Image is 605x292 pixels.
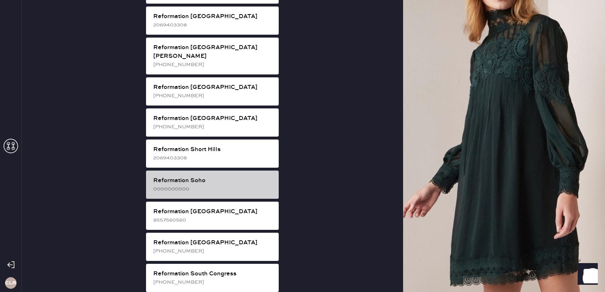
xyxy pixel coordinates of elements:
div: [PHONE_NUMBER] [153,61,273,69]
div: Reformation [GEOGRAPHIC_DATA][PERSON_NAME] [153,43,273,61]
div: Reformation [GEOGRAPHIC_DATA] [153,12,273,21]
div: Reformation Soho [153,176,273,185]
div: Reformation Short Hills [153,145,273,154]
div: [PHONE_NUMBER] [153,123,273,131]
div: Reformation South Congress [153,270,273,278]
div: 0000000000 [153,185,273,193]
div: [PHONE_NUMBER] [153,278,273,286]
h3: CLR [5,280,16,285]
div: Reformation [GEOGRAPHIC_DATA] [153,114,273,123]
div: Reformation [GEOGRAPHIC_DATA] [153,207,273,216]
div: 2069403308 [153,154,273,162]
div: 2069403308 [153,21,273,29]
div: Reformation [GEOGRAPHIC_DATA] [153,83,273,92]
div: 8557560560 [153,216,273,224]
iframe: Front Chat [571,259,602,291]
div: Reformation [GEOGRAPHIC_DATA] [153,239,273,247]
div: [PHONE_NUMBER] [153,247,273,255]
div: [PHONE_NUMBER] [153,92,273,100]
